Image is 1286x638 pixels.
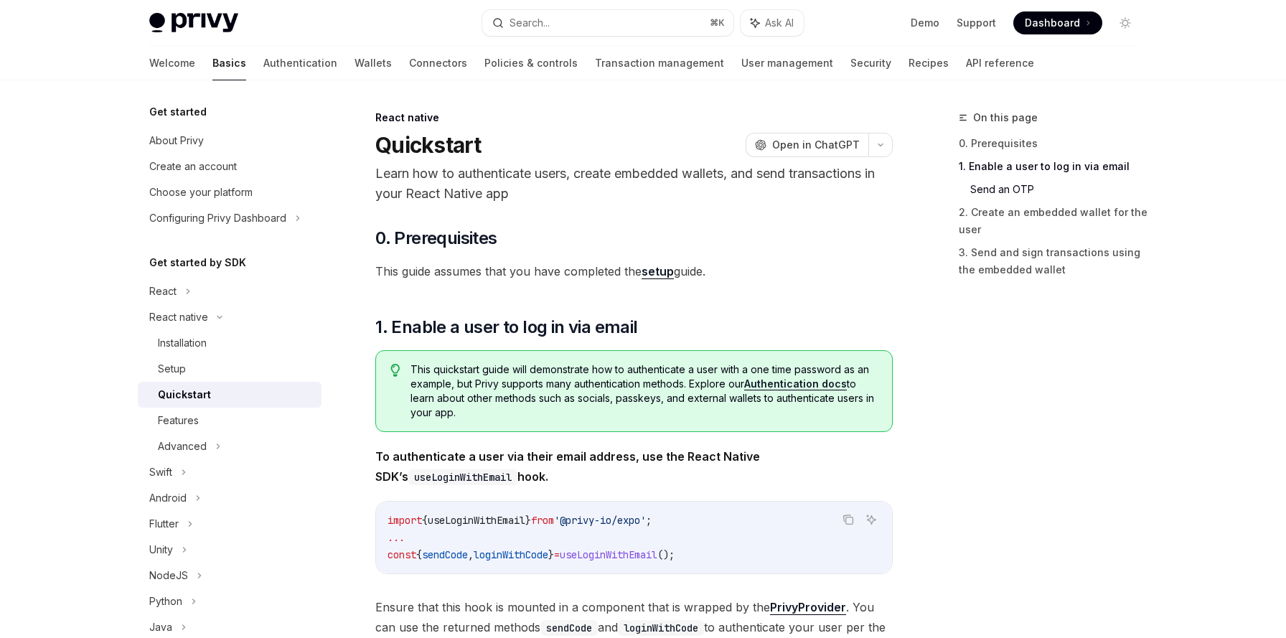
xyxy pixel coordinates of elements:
div: Configuring Privy Dashboard [149,210,286,227]
a: Create an account [138,154,321,179]
a: 1. Enable a user to log in via email [959,155,1148,178]
a: Choose your platform [138,179,321,205]
div: Flutter [149,515,179,533]
div: Swift [149,464,172,481]
a: 0. Prerequisites [959,132,1148,155]
div: Python [149,593,182,610]
span: import [388,514,422,527]
div: NodeJS [149,567,188,584]
button: Search...⌘K [482,10,733,36]
strong: To authenticate a user via their email address, use the React Native SDK’s hook. [375,449,760,484]
a: Quickstart [138,382,321,408]
div: Setup [158,360,186,377]
span: , [468,548,474,561]
span: } [525,514,531,527]
div: Installation [158,334,207,352]
h5: Get started by SDK [149,254,246,271]
span: Ask AI [765,16,794,30]
a: Installation [138,330,321,356]
span: On this page [973,109,1038,126]
a: API reference [966,46,1034,80]
span: 1. Enable a user to log in via email [375,316,637,339]
span: Open in ChatGPT [772,138,860,152]
a: Send an OTP [970,178,1148,201]
div: Android [149,489,187,507]
div: Java [149,619,172,636]
code: loginWithCode [618,620,704,636]
div: Create an account [149,158,237,175]
a: Authentication [263,46,337,80]
span: sendCode [422,548,468,561]
a: setup [642,264,674,279]
h1: Quickstart [375,132,482,158]
code: sendCode [540,620,598,636]
div: Advanced [158,438,207,455]
a: Security [850,46,891,80]
a: Recipes [909,46,949,80]
p: Learn how to authenticate users, create embedded wallets, and send transactions in your React Nat... [375,164,893,204]
span: useLoginWithEmail [560,548,657,561]
h5: Get started [149,103,207,121]
span: This quickstart guide will demonstrate how to authenticate a user with a one time password as an ... [410,362,878,420]
a: 2. Create an embedded wallet for the user [959,201,1148,241]
a: Basics [212,46,246,80]
div: Search... [510,14,550,32]
a: User management [741,46,833,80]
span: ... [388,531,405,544]
a: Features [138,408,321,433]
button: Open in ChatGPT [746,133,868,157]
span: This guide assumes that you have completed the guide. [375,261,893,281]
img: light logo [149,13,238,33]
span: } [548,548,554,561]
a: Wallets [355,46,392,80]
span: from [531,514,554,527]
a: PrivyProvider [770,600,846,615]
button: Ask AI [741,10,804,36]
span: { [422,514,428,527]
div: About Privy [149,132,204,149]
div: React [149,283,177,300]
a: Setup [138,356,321,382]
a: Connectors [409,46,467,80]
div: React native [149,309,208,326]
span: ⌘ K [710,17,725,29]
span: loginWithCode [474,548,548,561]
a: Dashboard [1013,11,1102,34]
a: Support [957,16,996,30]
span: Dashboard [1025,16,1080,30]
a: Demo [911,16,939,30]
span: (); [657,548,675,561]
span: useLoginWithEmail [428,514,525,527]
div: Quickstart [158,386,211,403]
svg: Tip [390,364,400,377]
div: React native [375,111,893,125]
a: Policies & controls [484,46,578,80]
span: '@privy-io/expo' [554,514,646,527]
span: { [416,548,422,561]
span: = [554,548,560,561]
button: Toggle dark mode [1114,11,1137,34]
span: ; [646,514,652,527]
button: Ask AI [862,510,881,529]
span: 0. Prerequisites [375,227,497,250]
a: Authentication docs [744,377,847,390]
a: Transaction management [595,46,724,80]
a: About Privy [138,128,321,154]
code: useLoginWithEmail [408,469,517,485]
a: Welcome [149,46,195,80]
button: Copy the contents from the code block [839,510,858,529]
div: Unity [149,541,173,558]
span: const [388,548,416,561]
a: 3. Send and sign transactions using the embedded wallet [959,241,1148,281]
div: Choose your platform [149,184,253,201]
div: Features [158,412,199,429]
